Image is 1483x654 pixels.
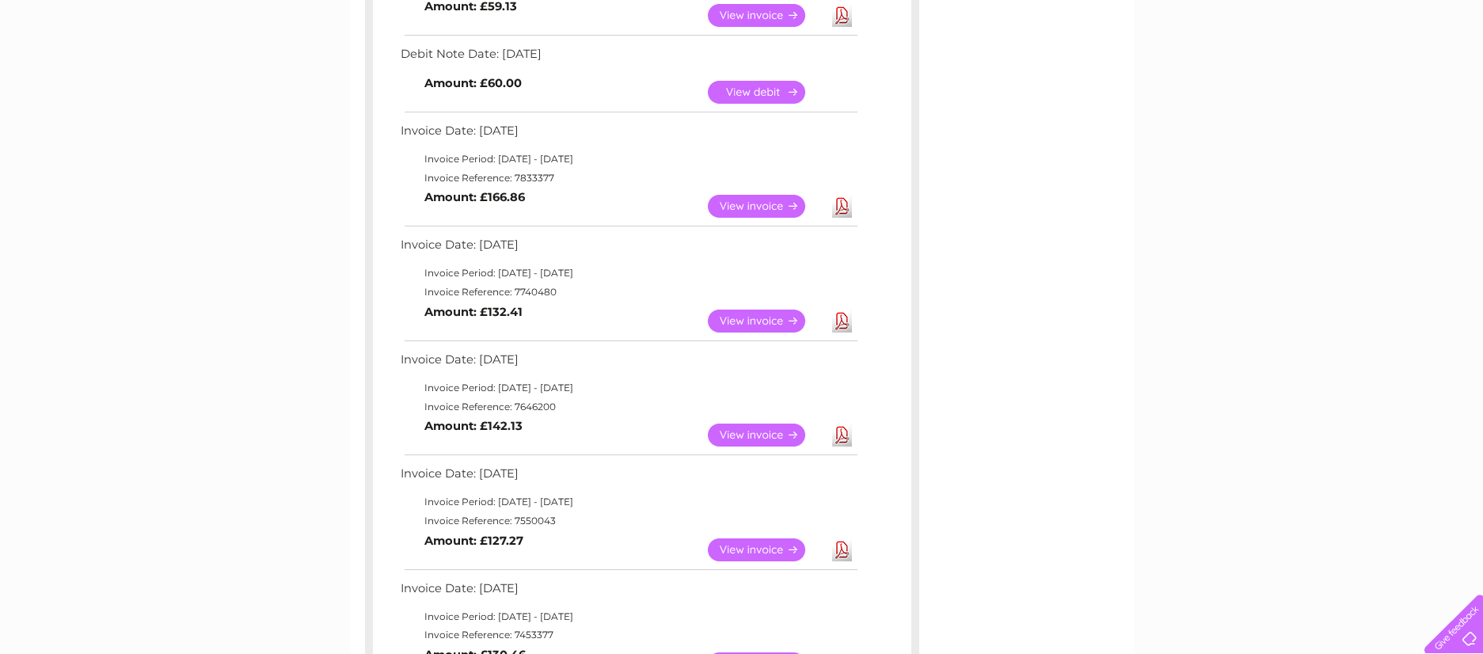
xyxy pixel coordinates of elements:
td: Invoice Reference: 7740480 [397,283,860,302]
a: View [708,538,824,561]
a: Download [832,195,852,218]
td: Invoice Period: [DATE] - [DATE] [397,607,860,626]
b: Amount: £60.00 [424,76,522,90]
td: Invoice Date: [DATE] [397,578,860,607]
a: View [708,310,824,333]
b: Amount: £127.27 [424,534,523,548]
a: View [708,195,824,218]
td: Invoice Date: [DATE] [397,349,860,378]
b: Amount: £142.13 [424,419,523,433]
a: Download [832,424,852,447]
td: Invoice Date: [DATE] [397,234,860,264]
img: logo.png [52,41,133,89]
td: Invoice Reference: 7453377 [397,625,860,644]
td: Invoice Period: [DATE] - [DATE] [397,492,860,511]
a: Blog [1345,67,1368,79]
b: Amount: £166.86 [424,190,525,204]
td: Invoice Date: [DATE] [397,463,860,492]
a: Log out [1431,67,1468,79]
a: Download [832,4,852,27]
td: Invoice Date: [DATE] [397,120,860,150]
a: Contact [1378,67,1416,79]
td: Invoice Period: [DATE] - [DATE] [397,378,860,397]
td: Debit Note Date: [DATE] [397,44,860,73]
a: View [708,4,824,27]
td: Invoice Reference: 7833377 [397,169,860,188]
td: Invoice Reference: 7550043 [397,511,860,530]
a: Download [832,310,852,333]
a: Download [832,538,852,561]
a: 0333 014 3131 [1184,8,1294,28]
a: Energy [1244,67,1279,79]
a: View [708,81,824,104]
td: Invoice Period: [DATE] - [DATE] [397,150,860,169]
a: View [708,424,824,447]
td: Invoice Reference: 7646200 [397,397,860,416]
b: Amount: £132.41 [424,305,523,319]
td: Invoice Period: [DATE] - [DATE] [397,264,860,283]
div: Clear Business is a trading name of Verastar Limited (registered in [GEOGRAPHIC_DATA] No. 3667643... [368,9,1116,77]
a: Water [1204,67,1234,79]
a: Telecoms [1288,67,1336,79]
